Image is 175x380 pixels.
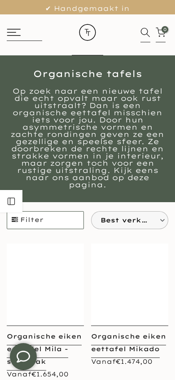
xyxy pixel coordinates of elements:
[31,370,69,378] span: €1.654,00
[7,87,168,188] div: Op zoek naar een nieuwe tafel die echt opvalt maar ook rust uitstraalt? Dan is een organische eet...
[7,69,168,78] h1: Organische tafels
[7,332,82,371] a: Organische eiken eettafel Mila - sand oak
[91,357,153,366] span: Vanaf
[72,14,103,50] img: trend-table
[11,2,164,27] p: ✔ Handgemaakt in [GEOGRAPHIC_DATA]
[1,334,46,379] iframe: toggle-frame
[92,212,168,229] label: Best verkocht
[101,212,152,229] span: Best verkocht
[162,26,168,33] span: 0
[91,332,166,358] a: Organische eiken eettafel Mikado
[7,212,83,229] span: Filter
[116,357,153,366] span: €1.474,00
[156,27,166,42] a: 0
